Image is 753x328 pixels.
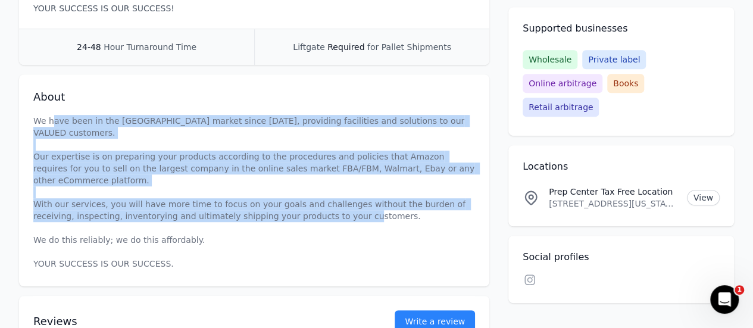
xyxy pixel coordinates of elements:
span: Hour Turnaround Time [104,42,196,52]
h2: Social profiles [523,250,720,264]
span: Books [607,74,644,93]
a: View [687,190,720,205]
span: 1 [735,285,744,295]
p: [STREET_ADDRESS][US_STATE] [549,198,677,210]
p: Prep Center Tax Free Location [549,186,677,198]
span: Wholesale [523,50,577,69]
span: Private label [582,50,646,69]
span: Online arbitrage [523,74,602,93]
h2: Supported businesses [523,21,720,36]
span: Liftgate [293,42,324,52]
h2: About [33,89,475,105]
p: We have been in the [GEOGRAPHIC_DATA] market since [DATE], providing facilities and solutions to ... [33,115,475,270]
span: Retail arbitrage [523,98,599,117]
span: for Pallet Shipments [367,42,451,52]
iframe: Intercom live chat [710,285,739,314]
span: Required [327,42,364,52]
p: YOUR SUCCESS IS OUR SUCCESS! [33,2,202,14]
span: 24-48 [77,42,101,52]
h2: Locations [523,160,720,174]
